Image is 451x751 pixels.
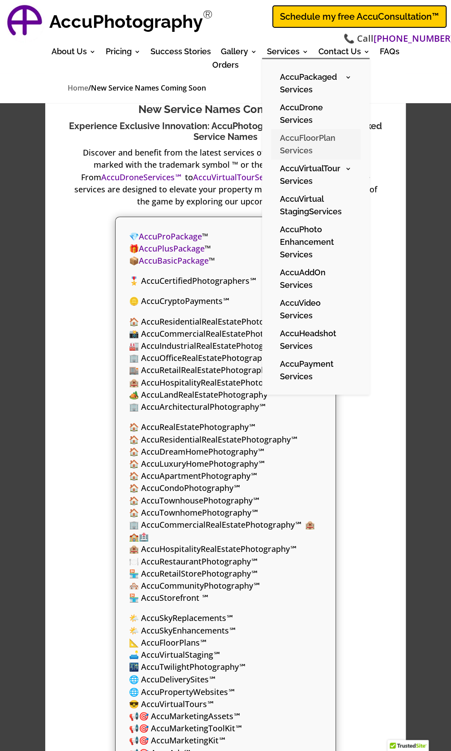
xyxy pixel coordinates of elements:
[203,8,213,21] sup: Registered Trademark
[271,355,361,386] a: AccuPayment Services
[139,255,209,266] a: AccuBasicPackage
[4,2,45,43] a: AccuPhotography Logo - Professional Real Estate Photography and Media Services in Dallas, Texas
[129,316,322,421] p: 🏠 AccuResidentialRealEstatePhotography℠ 📸 AccuCommercialRealEstatePhotography℠ 🏭 AccuIndustrialRe...
[106,48,141,58] a: Pricing
[69,121,382,147] h2: Experience Exclusive Innovation: AccuPhotography’s Newly Trademarked Service Names
[150,48,211,58] a: Success Stories
[212,62,239,72] a: Orders
[271,190,361,221] a: AccuVirtual StagingServices
[271,264,361,294] a: AccuAddOn Services
[88,83,91,93] span: /
[139,243,205,254] a: AccuPlusPackage
[129,230,322,275] p: 💎 ™ 🎁 ™ 📦 ™
[69,147,382,208] p: Discover and benefit from the latest services offered by AccuPhotography, marked with the tradema...
[68,83,88,94] a: Home
[318,48,370,58] a: Contact Us
[271,325,361,355] a: AccuHeadshot Services
[129,421,322,612] p: 🏠 AccuRealEstatePhotography℠ 🏠 AccuResidentialRealEstatePhotography℠ 🏠 AccuDreamHomePhotography℠ ...
[267,48,309,58] a: Services
[193,172,294,182] a: AccuVirtualTourServices℠
[221,48,257,58] a: Gallery
[272,5,447,28] a: Schedule my free AccuConsultation™
[271,221,361,264] a: AccuPhoto Enhancement Services
[49,11,203,32] strong: AccuPhotography
[101,172,183,182] a: AccuDroneServices℠
[68,82,384,94] nav: breadcrumbs
[139,231,202,242] a: AccuProPackage
[271,99,361,129] a: AccuDrone Services
[271,160,361,190] a: AccuVirtualTour Services
[271,294,361,325] a: AccuVideo Services
[129,295,322,315] p: 🪙 AccuCryptoPayments℠
[4,2,45,43] img: AccuPhotography
[380,48,399,58] a: FAQs
[271,68,361,99] a: AccuPackaged Services
[129,275,322,295] p: 🎖️ AccuCertifiedPhotographers℠
[91,83,206,93] span: New Service Names Coming Soon
[138,103,313,116] span: New Service Names Coming Soon
[52,48,96,58] a: About Us
[271,129,361,160] a: AccuFloorPlan Services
